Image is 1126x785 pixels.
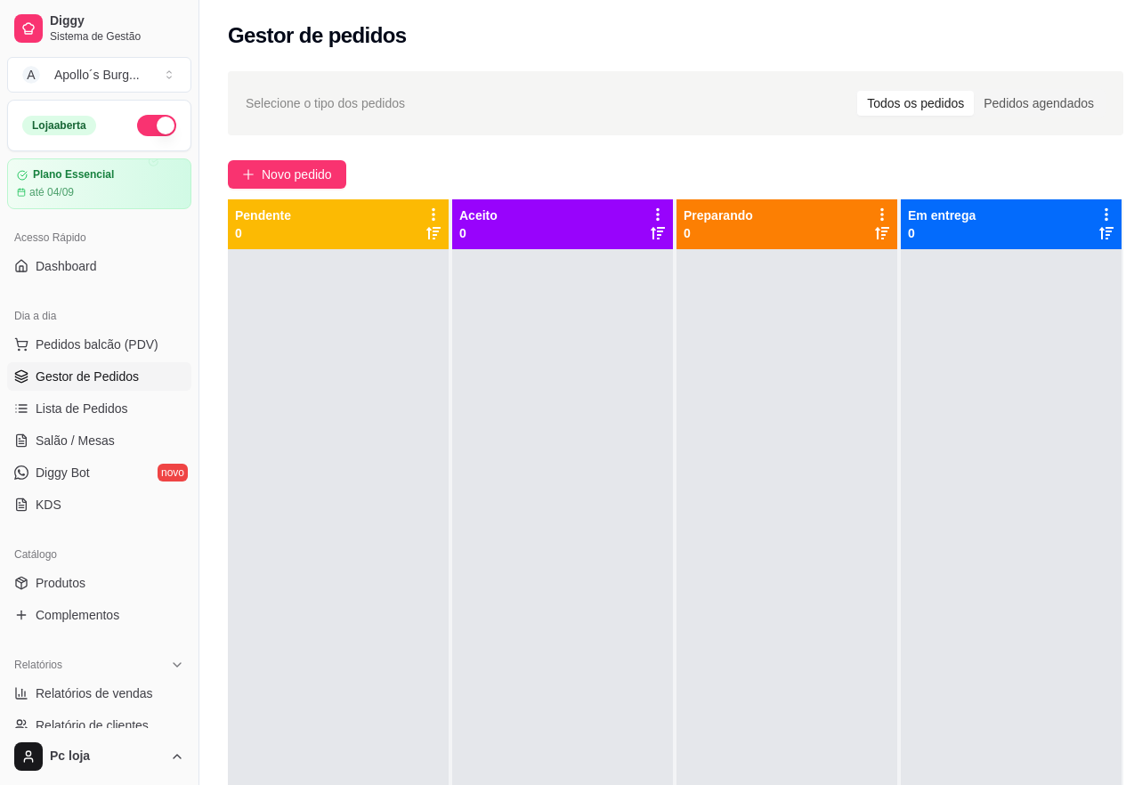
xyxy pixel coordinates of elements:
[7,735,191,778] button: Pc loja
[684,206,753,224] p: Preparando
[684,224,753,242] p: 0
[50,29,184,44] span: Sistema de Gestão
[7,158,191,209] a: Plano Essencialaté 04/09
[908,206,976,224] p: Em entrega
[242,168,255,181] span: plus
[36,432,115,449] span: Salão / Mesas
[36,400,128,417] span: Lista de Pedidos
[36,606,119,624] span: Complementos
[137,115,176,136] button: Alterar Status
[857,91,974,116] div: Todos os pedidos
[36,336,158,353] span: Pedidos balcão (PDV)
[7,252,191,280] a: Dashboard
[36,716,149,734] span: Relatório de clientes
[7,362,191,391] a: Gestor de Pedidos
[228,160,346,189] button: Novo pedido
[7,302,191,330] div: Dia a dia
[36,257,97,275] span: Dashboard
[36,368,139,385] span: Gestor de Pedidos
[974,91,1104,116] div: Pedidos agendados
[459,206,498,224] p: Aceito
[7,426,191,455] a: Salão / Mesas
[7,490,191,519] a: KDS
[36,464,90,482] span: Diggy Bot
[36,496,61,514] span: KDS
[54,66,140,84] div: Apollo´s Burg ...
[36,574,85,592] span: Produtos
[50,13,184,29] span: Diggy
[7,569,191,597] a: Produtos
[235,224,291,242] p: 0
[50,749,163,765] span: Pc loja
[36,684,153,702] span: Relatórios de vendas
[235,206,291,224] p: Pendente
[7,458,191,487] a: Diggy Botnovo
[246,93,405,113] span: Selecione o tipo dos pedidos
[7,679,191,708] a: Relatórios de vendas
[7,330,191,359] button: Pedidos balcão (PDV)
[22,66,40,84] span: A
[459,224,498,242] p: 0
[7,7,191,50] a: DiggySistema de Gestão
[29,185,74,199] article: até 04/09
[7,540,191,569] div: Catálogo
[262,165,332,184] span: Novo pedido
[7,223,191,252] div: Acesso Rápido
[7,394,191,423] a: Lista de Pedidos
[22,116,96,135] div: Loja aberta
[33,168,114,182] article: Plano Essencial
[14,658,62,672] span: Relatórios
[7,57,191,93] button: Select a team
[7,711,191,740] a: Relatório de clientes
[228,21,407,50] h2: Gestor de pedidos
[908,224,976,242] p: 0
[7,601,191,629] a: Complementos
